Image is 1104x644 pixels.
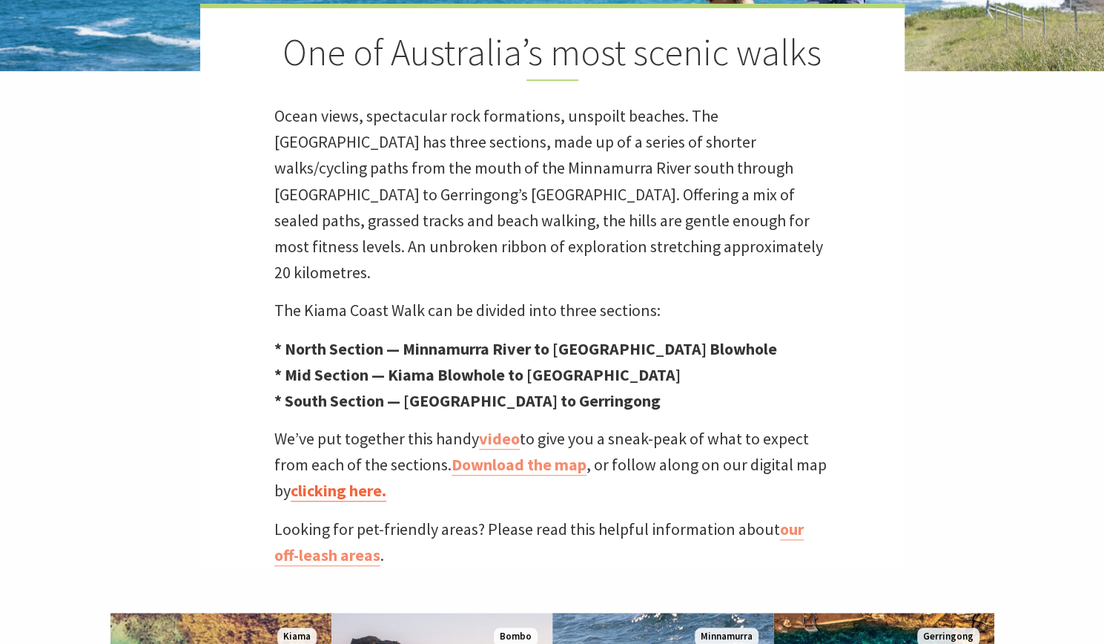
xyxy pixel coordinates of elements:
[274,390,661,411] strong: * South Section — [GEOGRAPHIC_DATA] to Gerringong
[452,454,586,476] a: Download the map
[274,30,830,81] h2: One of Australia’s most scenic walks
[274,103,830,286] p: Ocean views, spectacular rock formations, unspoilt beaches. The [GEOGRAPHIC_DATA] has three secti...
[479,428,520,450] a: video
[274,516,830,568] p: Looking for pet-friendly areas? Please read this helpful information about .
[274,338,777,359] strong: * North Section — Minnamurra River to [GEOGRAPHIC_DATA] Blowhole
[274,426,830,505] p: We’ve put together this handy to give you a sneak-peak of what to expect from each of the section...
[291,480,386,502] a: clicking here.
[274,364,681,385] strong: * Mid Section — Kiama Blowhole to [GEOGRAPHIC_DATA]
[274,519,804,566] a: our off-leash areas
[274,298,830,323] p: The Kiama Coast Walk can be divided into three sections:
